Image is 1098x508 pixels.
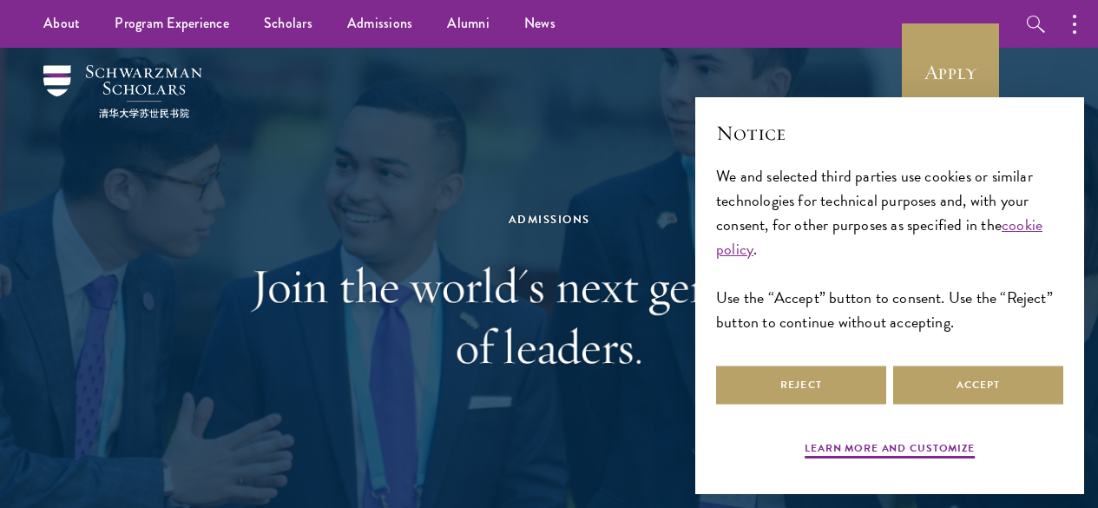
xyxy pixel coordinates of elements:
h2: Notice [716,118,1063,148]
img: Schwarzman Scholars [43,65,202,118]
button: Accept [893,366,1063,405]
a: Apply [902,23,999,121]
a: cookie policy [716,213,1042,261]
button: Reject [716,366,886,405]
div: Admissions [250,210,849,229]
button: Learn more and customize [805,440,975,461]
div: We and selected third parties use cookies or similar technologies for technical purposes and, wit... [716,164,1063,335]
h1: Join the world's next generation of leaders. [250,255,849,377]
